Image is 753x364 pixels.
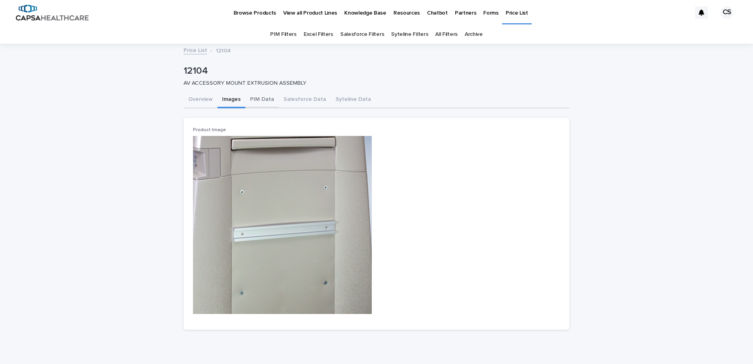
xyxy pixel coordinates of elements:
[184,65,566,77] p: 12104
[391,25,428,44] a: Syteline Filters
[304,25,333,44] a: Excel Filters
[279,92,331,108] button: Salesforce Data
[435,25,458,44] a: All Filters
[16,5,89,20] img: B5p4sRfuTuC72oLToeu7
[193,128,226,132] span: Product Image
[721,6,733,19] div: CS
[216,46,231,54] p: 12104
[465,25,483,44] a: Archive
[193,136,372,314] img: 12104_AvaloAccessoryMountingBracket.jpg
[331,92,376,108] button: Syteline Data
[340,25,384,44] a: Salesforce Filters
[184,45,207,54] a: Price List
[184,80,563,87] p: AV ACCESSORY MOUNT EXTRUSION ASSEMBLY
[184,92,217,108] button: Overview
[217,92,245,108] button: Images
[270,25,297,44] a: PIM Filters
[245,92,279,108] button: PIM Data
